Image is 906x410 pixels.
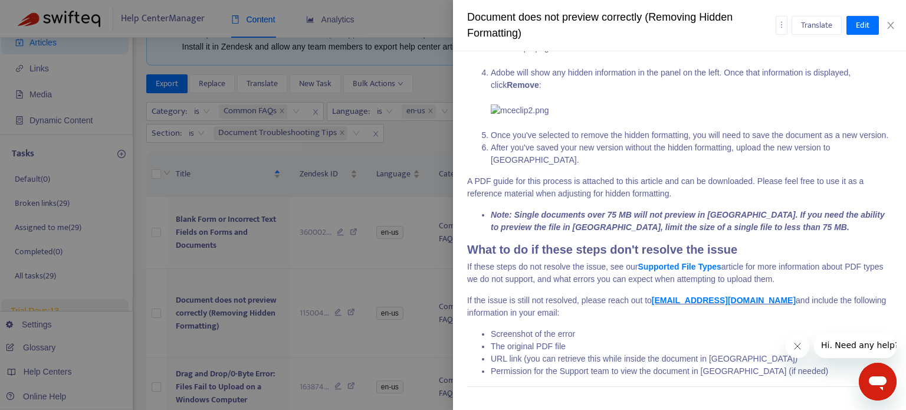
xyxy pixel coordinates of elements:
[467,243,737,256] strong: What to do if these steps don't resolve the issue
[776,16,787,35] button: more
[467,175,892,200] p: A PDF guide for this process is attached to this article and can be downloaded. Please feel free ...
[777,21,786,29] span: more
[859,363,897,401] iframe: Button to launch messaging window
[801,19,832,32] span: Translate
[467,261,892,286] p: If these steps do not resolve the issue, see our article for more information about PDF types we ...
[846,16,879,35] button: Edit
[491,328,892,340] li: Screenshot of the error
[491,340,892,353] li: The original PDF file
[491,104,549,117] img: mceclip2.png
[652,296,796,305] a: [EMAIL_ADDRESS][DOMAIN_NAME]
[638,262,721,271] a: Supported File Types
[507,80,539,90] strong: Remove
[882,20,899,31] button: Close
[491,210,885,232] strong: Note: Single documents over 75 MB will not preview in [GEOGRAPHIC_DATA]. If you need the ability ...
[856,19,869,32] span: Edit
[814,332,897,358] iframe: Message from company
[491,129,892,142] li: Once you've selected to remove the hidden formatting, you will need to save the document as a new...
[467,294,892,319] p: If the issue is still not resolved, please reach out to and include the following information in ...
[886,21,895,30] span: close
[786,334,809,358] iframe: Close message
[491,142,892,166] li: After you've saved your new version without the hidden formatting, upload the new version to [GEO...
[7,8,85,18] span: Hi. Need any help?
[491,365,892,378] li: Permission for the Support team to view the document in [GEOGRAPHIC_DATA] (if needed)
[491,67,892,129] li: Adobe will show any hidden information in the panel on the left. Once that information is display...
[792,16,842,35] button: Translate
[491,353,892,365] li: URL link (you can retrieve this while inside the document in [GEOGRAPHIC_DATA])
[467,9,776,41] div: Document does not preview correctly (Removing Hidden Formatting)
